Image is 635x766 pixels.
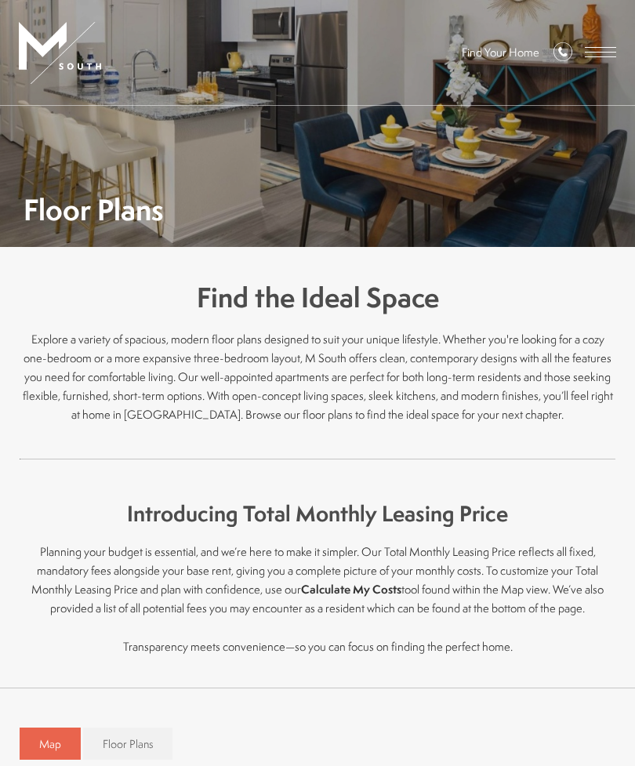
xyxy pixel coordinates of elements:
[24,196,164,223] h1: Floor Plans
[39,736,61,752] span: Map
[585,47,616,57] button: Open Menu
[20,637,615,656] p: Transparency meets convenience—so you can focus on finding the perfect home.
[20,499,615,529] h4: Introducing Total Monthly Leasing Price
[20,278,615,318] h3: Find the Ideal Space
[553,42,572,64] a: Call Us at 813-570-8014
[19,22,101,84] img: MSouth
[20,543,615,618] p: Planning your budget is essential, and we’re here to make it simpler. Our Total Monthly Leasing P...
[20,330,615,424] p: Explore a variety of spacious, modern floor plans designed to suit your unique lifestyle. Whether...
[103,736,153,752] span: Floor Plans
[462,44,539,60] a: Find Your Home
[301,581,401,597] strong: Calculate My Costs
